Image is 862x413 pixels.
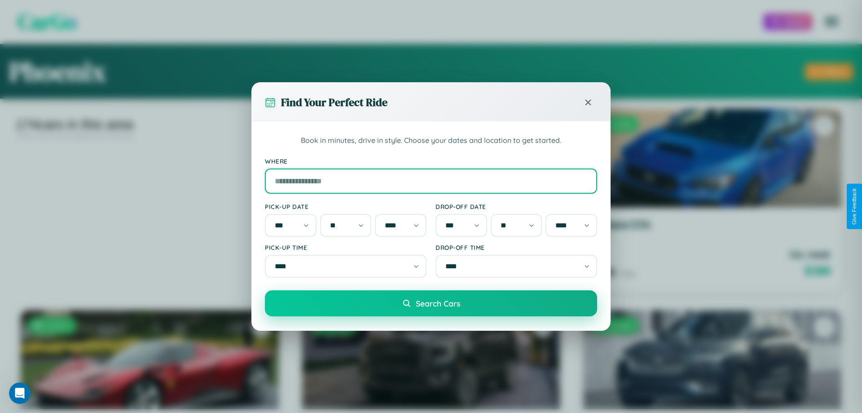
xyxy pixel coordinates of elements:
label: Pick-up Time [265,244,427,251]
label: Pick-up Date [265,203,427,210]
span: Search Cars [416,298,460,308]
h3: Find Your Perfect Ride [281,95,387,110]
label: Drop-off Date [435,203,597,210]
label: Drop-off Time [435,244,597,251]
button: Search Cars [265,290,597,316]
p: Book in minutes, drive in style. Choose your dates and location to get started. [265,135,597,147]
label: Where [265,157,597,165]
